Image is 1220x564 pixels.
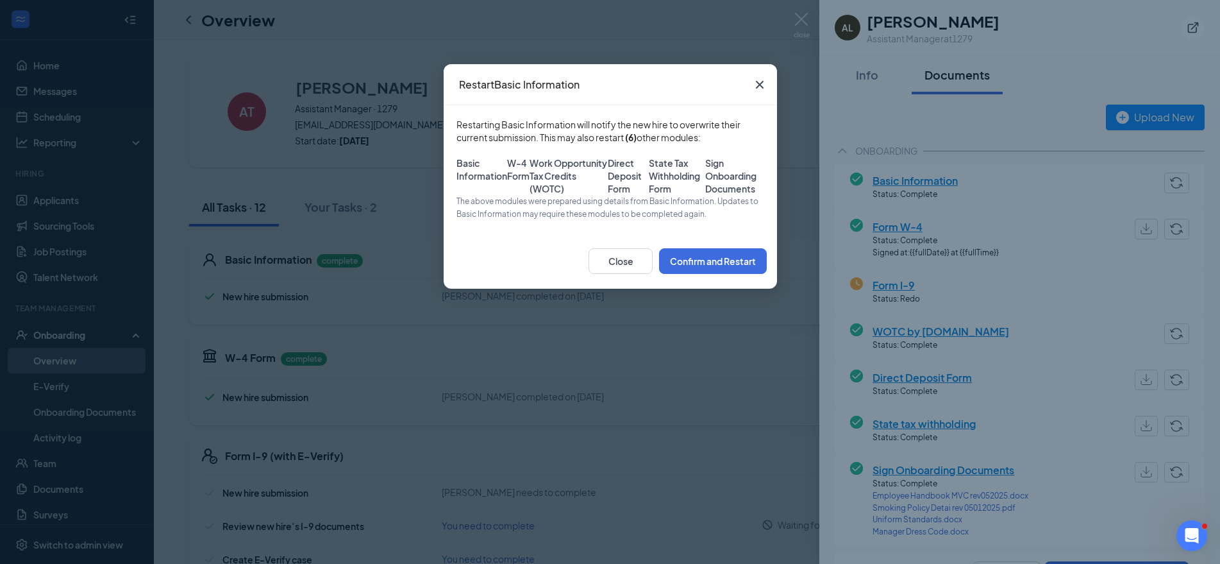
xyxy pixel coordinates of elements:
b: ( 6 ) [625,132,637,143]
span: Basic Information [456,157,507,195]
button: Close [742,64,777,105]
span: Sign Onboarding Documents [705,157,764,195]
span: Restarting Basic Information will notify the new hire to overwrite their current submission. This... [456,118,764,157]
span: State Tax Withholding Form [649,157,705,195]
button: Confirm and Restart [659,248,767,274]
span: Direct Deposit Form [608,157,649,195]
span: Work Opportunity Tax Credits (WOTC) [530,157,608,195]
span: W-4 Form [507,157,530,195]
iframe: Intercom live chat [1176,520,1207,551]
span: The above modules were prepared using details from Basic Information. Updates to Basic Informatio... [456,195,764,221]
svg: Cross [752,77,767,92]
h4: Restart Basic Information [459,78,580,92]
button: Close [589,248,653,274]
